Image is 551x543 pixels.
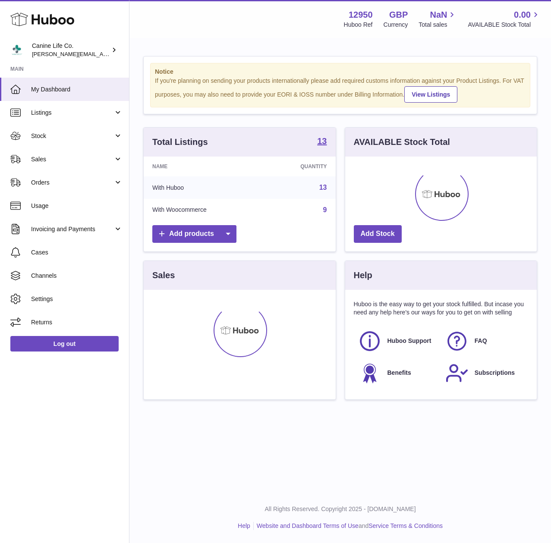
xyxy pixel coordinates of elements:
span: [PERSON_NAME][EMAIL_ADDRESS][DOMAIN_NAME] [32,50,173,57]
div: If you're planning on sending your products internationally please add required customs informati... [155,77,526,103]
span: Stock [31,132,113,140]
span: Subscriptions [475,369,515,377]
a: Benefits [358,361,437,385]
span: 0.00 [514,9,531,21]
a: Subscriptions [445,361,524,385]
h3: Help [354,270,372,281]
span: Invoicing and Payments [31,225,113,233]
a: View Listings [404,86,457,103]
strong: Notice [155,68,526,76]
h3: AVAILABLE Stock Total [354,136,450,148]
span: Channels [31,272,123,280]
a: 13 [317,137,327,147]
span: Cases [31,248,123,257]
a: Website and Dashboard Terms of Use [257,522,359,529]
a: Service Terms & Conditions [368,522,443,529]
span: AVAILABLE Stock Total [468,21,541,29]
a: Add products [152,225,236,243]
a: 13 [319,184,327,191]
span: Orders [31,179,113,187]
span: Listings [31,109,113,117]
span: Returns [31,318,123,326]
a: Add Stock [354,225,402,243]
a: Help [238,522,250,529]
span: My Dashboard [31,85,123,94]
a: NaN Total sales [419,9,457,29]
span: FAQ [475,337,487,345]
a: Log out [10,336,119,352]
img: kevin@clsgltd.co.uk [10,44,23,56]
strong: 13 [317,137,327,145]
div: Huboo Ref [344,21,373,29]
div: Currency [384,21,408,29]
span: Usage [31,202,123,210]
p: All Rights Reserved. Copyright 2025 - [DOMAIN_NAME] [136,505,544,513]
td: With Woocommerce [144,199,263,221]
span: Huboo Support [387,337,431,345]
h3: Sales [152,270,175,281]
span: Total sales [419,21,457,29]
a: 9 [323,206,327,213]
span: Sales [31,155,113,163]
a: 0.00 AVAILABLE Stock Total [468,9,541,29]
td: With Huboo [144,176,263,199]
span: NaN [430,9,447,21]
strong: 12950 [349,9,373,21]
th: Name [144,157,263,176]
div: Canine Life Co. [32,42,110,58]
strong: GBP [389,9,408,21]
th: Quantity [263,157,336,176]
span: Benefits [387,369,411,377]
a: FAQ [445,330,524,353]
a: Huboo Support [358,330,437,353]
span: Settings [31,295,123,303]
li: and [254,522,443,530]
p: Huboo is the easy way to get your stock fulfilled. But incase you need any help here's our ways f... [354,300,529,317]
h3: Total Listings [152,136,208,148]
